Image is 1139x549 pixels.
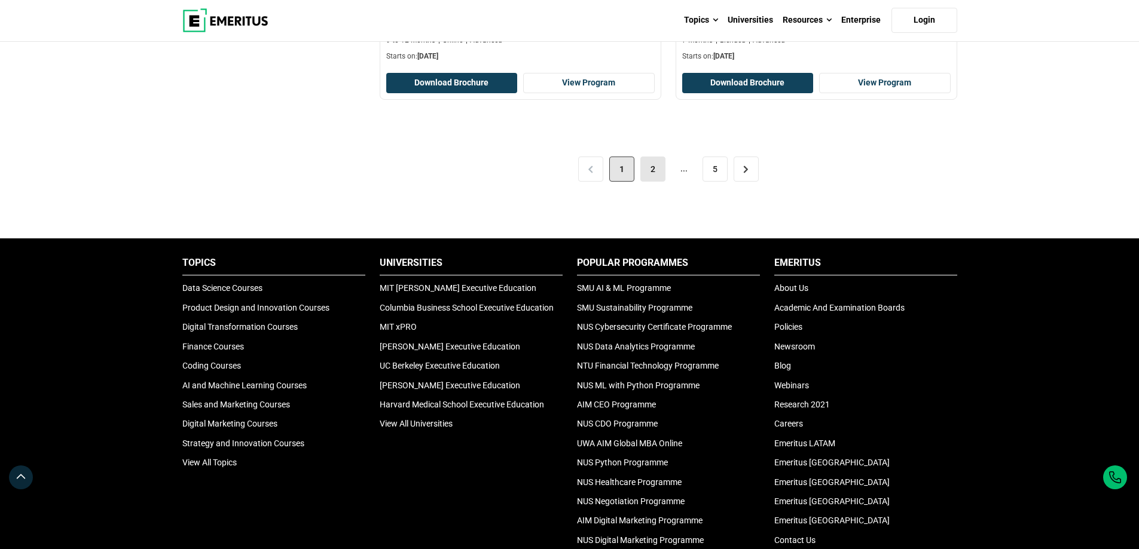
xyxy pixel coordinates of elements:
[577,303,692,312] a: SMU Sustainability Programme
[182,381,307,390] a: AI and Machine Learning Courses
[182,400,290,409] a: Sales and Marketing Courses
[577,438,682,448] a: UWA AIM Global MBA Online
[609,157,634,182] span: 1
[774,458,890,467] a: Emeritus [GEOGRAPHIC_DATA]
[577,535,704,545] a: NUS Digital Marketing Programme
[774,361,791,370] a: Blog
[182,283,262,293] a: Data Science Courses
[182,322,298,332] a: Digital Transformation Courses
[182,361,241,370] a: Coding Courses
[774,283,808,293] a: About Us
[380,419,453,428] a: View All Universities
[774,303,905,312] a: Academic And Examination Boards
[774,400,830,409] a: Research 2021
[577,400,656,409] a: AIM CEO Programme
[774,419,803,428] a: Careers
[380,322,417,332] a: MIT xPRO
[577,419,658,428] a: NUS CDO Programme
[577,458,668,467] a: NUS Python Programme
[380,361,500,370] a: UC Berkeley Executive Education
[577,322,732,332] a: NUS Cybersecurity Certificate Programme
[577,496,685,506] a: NUS Negotiation Programme
[640,157,665,182] a: 2
[734,157,759,182] a: >
[577,477,682,487] a: NUS Healthcare Programme
[577,381,700,390] a: NUS ML with Python Programme
[380,303,554,312] a: Columbia Business School Executive Education
[577,342,695,351] a: NUS Data Analytics Programme
[380,381,520,390] a: [PERSON_NAME] Executive Education
[682,73,814,93] button: Download Brochure
[774,477,890,487] a: Emeritus [GEOGRAPHIC_DATA]
[774,322,802,332] a: Policies
[577,516,703,525] a: AIM Digital Marketing Programme
[417,52,438,60] span: [DATE]
[819,73,951,93] a: View Program
[703,157,728,182] a: 5
[380,400,544,409] a: Harvard Medical School Executive Education
[380,342,520,351] a: [PERSON_NAME] Executive Education
[386,73,518,93] button: Download Brochure
[774,381,809,390] a: Webinars
[671,157,697,182] span: ...
[380,283,536,293] a: MIT [PERSON_NAME] Executive Education
[182,303,329,312] a: Product Design and Innovation Courses
[774,535,816,545] a: Contact Us
[577,361,719,370] a: NTU Financial Technology Programme
[523,73,655,93] a: View Program
[182,342,244,351] a: Finance Courses
[386,51,655,62] p: Starts on:
[774,438,835,448] a: Emeritus LATAM
[891,8,957,33] a: Login
[682,51,951,62] p: Starts on:
[577,283,671,293] a: SMU AI & ML Programme
[774,496,890,506] a: Emeritus [GEOGRAPHIC_DATA]
[774,516,890,525] a: Emeritus [GEOGRAPHIC_DATA]
[182,438,304,448] a: Strategy and Innovation Courses
[182,458,237,467] a: View All Topics
[774,342,815,351] a: Newsroom
[182,419,277,428] a: Digital Marketing Courses
[713,52,734,60] span: [DATE]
